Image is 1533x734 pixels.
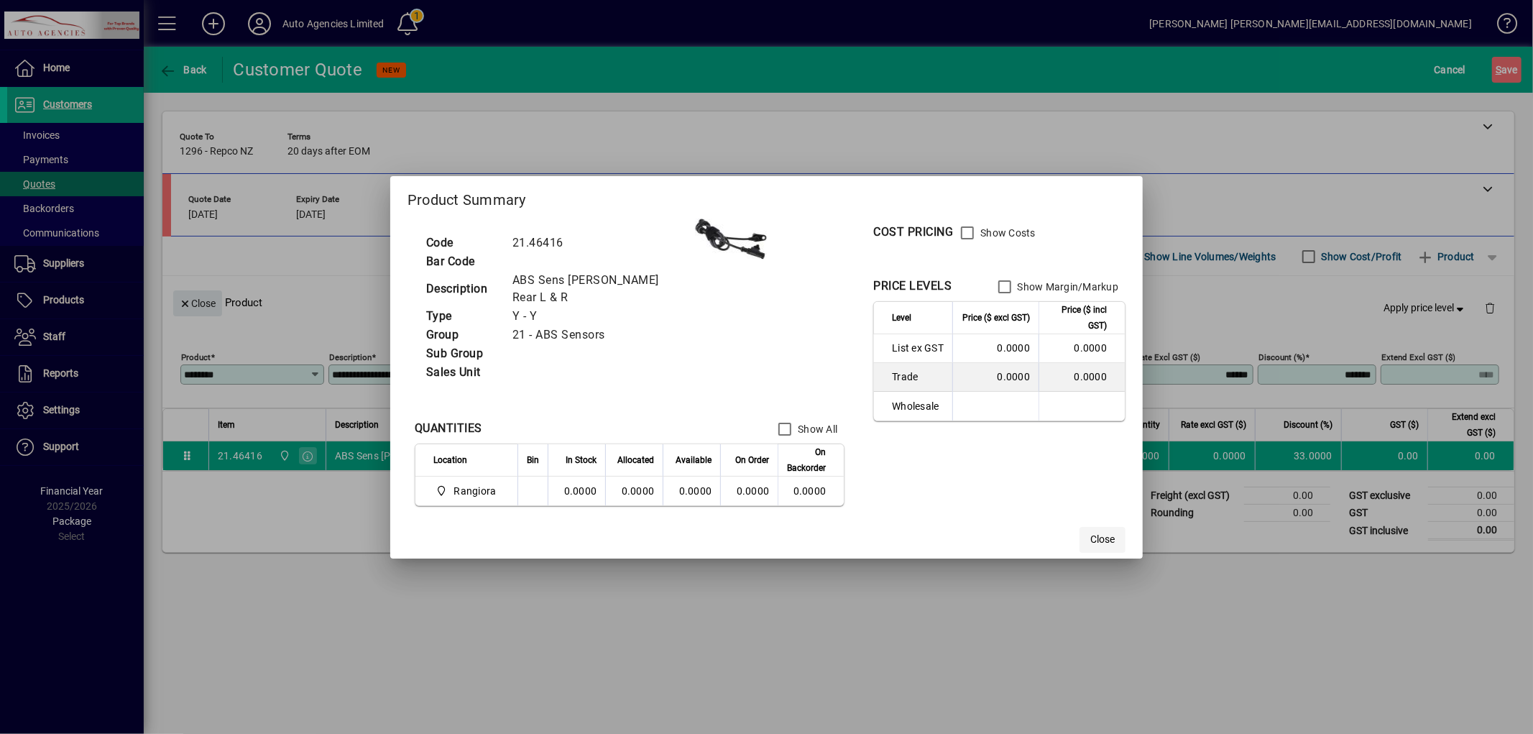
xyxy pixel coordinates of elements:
span: Price ($ excl GST) [962,310,1030,326]
td: Y - Y [505,307,695,326]
span: On Order [735,452,769,468]
span: List ex GST [892,341,944,355]
td: 0.0000 [952,334,1039,363]
td: Sales Unit [419,363,505,382]
label: Show Costs [977,226,1036,240]
span: On Backorder [787,444,826,476]
span: Level [892,310,911,326]
span: In Stock [566,452,597,468]
span: Rangiora [454,484,496,498]
td: 0.0000 [605,477,663,505]
td: Sub Group [419,344,505,363]
img: contain [695,219,767,260]
td: Code [419,234,505,252]
label: Show All [795,422,837,436]
td: 0.0000 [952,363,1039,392]
span: Location [433,452,467,468]
span: Wholesale [892,399,944,413]
span: Price ($ incl GST) [1048,302,1107,334]
h2: Product Summary [390,176,1143,218]
td: 21.46416 [505,234,695,252]
button: Close [1079,527,1125,553]
span: 0.0000 [737,485,770,497]
div: PRICE LEVELS [873,277,952,295]
td: Type [419,307,505,326]
td: 21 - ABS Sensors [505,326,695,344]
td: 0.0000 [1039,334,1125,363]
span: Bin [527,452,539,468]
td: 0.0000 [548,477,605,505]
span: Rangiora [433,482,502,500]
label: Show Margin/Markup [1015,280,1119,294]
td: Description [419,271,505,307]
span: Trade [892,370,944,384]
td: 0.0000 [1039,363,1125,392]
td: Bar Code [419,252,505,271]
td: 0.0000 [778,477,844,505]
div: QUANTITIES [415,420,482,437]
td: 0.0000 [663,477,720,505]
td: Group [419,326,505,344]
span: Close [1090,532,1115,547]
span: Available [676,452,712,468]
span: Allocated [617,452,654,468]
td: ABS Sens [PERSON_NAME] Rear L & R [505,271,695,307]
div: COST PRICING [873,224,953,241]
